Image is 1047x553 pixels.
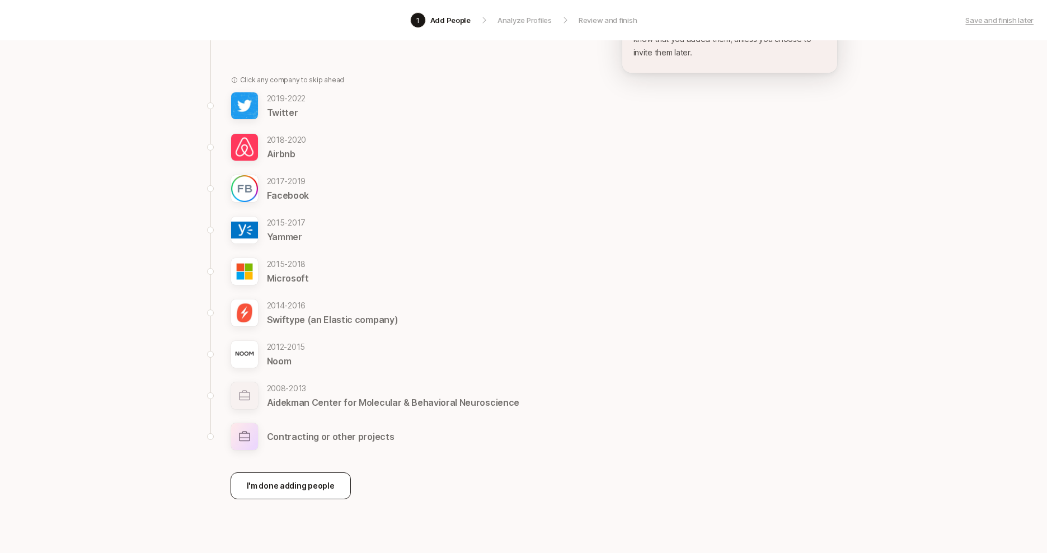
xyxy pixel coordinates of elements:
[267,340,306,354] p: 2012 - 2015
[231,217,258,243] img: 2e754514_7dbe_4427_a3af_0da4d2ae9d80.jpg
[267,395,519,410] p: Aidekman Center for Molecular & Behavioral Neuroscience
[267,147,307,161] p: Airbnb
[497,15,552,26] p: Analyze Profiles
[267,354,306,368] p: Noom
[231,92,258,119] img: 2b07dcd0_46b6_4070_a1d9_aa6bdd8d4d92.jpg
[267,229,306,244] p: Yammer
[231,423,258,450] img: other-company-logo.svg
[416,15,420,26] p: 1
[267,257,309,271] p: 2015 - 2018
[231,258,258,285] img: 06f016e3_b5c6_4ce4_9889_b7cefb1a18b4.jpg
[231,382,258,409] img: empty-company-logo.svg
[267,299,398,312] p: 2014 - 2016
[231,472,351,499] button: I'm done adding people
[430,15,471,26] p: Add People
[231,134,258,161] img: 3f9a8aea_d77e_4605_888a_6e8feaae9cd9.jpg
[231,175,258,202] img: 0eae4ffe_cda7_4275_ab3a_9f2e49dfe88d.jpg
[247,479,335,493] p: I'm done adding people
[231,341,258,368] img: 4eb7b240_d6d1_47dd_bc76_4b8050ceec16.jpg
[267,429,395,444] p: Contracting or other projects
[240,75,345,85] p: Click any company to skip ahead
[231,299,258,326] img: 1cdd4c1e_742f_4328_b3a6_b380f0c21e39.jpg
[579,15,637,26] p: Review and finish
[267,382,519,395] p: 2008 - 2013
[267,271,309,285] p: Microsoft
[267,216,306,229] p: 2015 - 2017
[267,312,398,327] p: Swiftype (an Elastic company)
[267,105,306,120] p: Twitter
[267,92,306,105] p: 2019 - 2022
[267,188,309,203] p: Facebook
[965,15,1034,26] a: Save and finish later
[267,133,307,147] p: 2018 - 2020
[267,175,309,188] p: 2017 - 2019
